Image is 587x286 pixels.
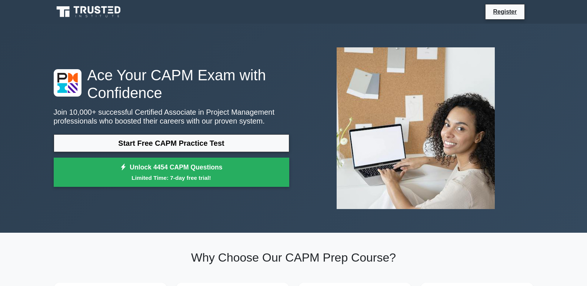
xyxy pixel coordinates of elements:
p: Join 10,000+ successful Certified Associate in Project Management professionals who boosted their... [54,108,289,125]
small: Limited Time: 7-day free trial! [63,174,280,182]
a: Register [488,7,521,16]
a: Start Free CAPM Practice Test [54,134,289,152]
a: Unlock 4454 CAPM QuestionsLimited Time: 7-day free trial! [54,158,289,187]
h2: Why Choose Our CAPM Prep Course? [54,250,534,265]
h1: Ace Your CAPM Exam with Confidence [54,66,289,102]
